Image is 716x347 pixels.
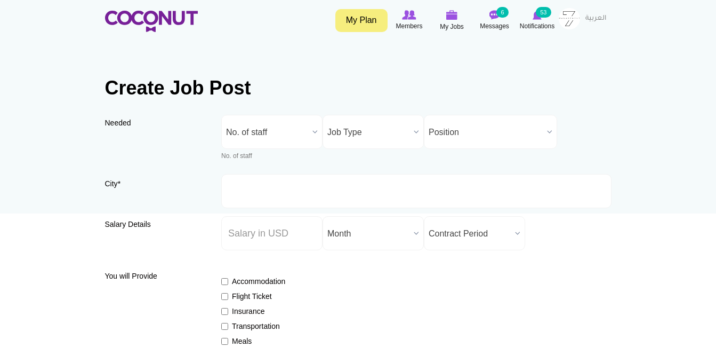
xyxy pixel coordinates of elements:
[516,8,559,33] a: Notifications Notifications 53
[580,8,612,29] a: العربية
[105,119,131,127] span: Needed
[221,216,323,250] input: Salary in USD
[446,10,458,20] img: My Jobs
[431,8,473,33] a: My Jobs My Jobs
[335,9,388,32] a: My Plan
[520,21,554,31] span: Notifications
[480,21,509,31] span: Messages
[105,178,206,196] label: City
[226,115,308,149] span: No. of staff
[118,179,120,188] span: This field is required.
[429,115,543,149] span: Position
[105,77,612,99] h1: Create Job Post
[496,7,508,18] small: 6
[221,276,299,287] label: Accommodation
[221,152,323,161] div: No. of staff
[489,10,500,20] img: Messages
[105,11,198,32] img: Home
[221,291,299,302] label: Flight Ticket
[473,8,516,33] a: Messages Messages 6
[327,217,409,251] span: Month
[221,306,299,317] label: Insurance
[221,278,228,285] input: Accommodation
[221,293,228,300] input: Flight Ticket
[536,7,551,18] small: 53
[105,220,151,228] span: Salary Details
[221,323,228,330] input: Transportation
[327,115,409,149] span: Job Type
[429,217,511,251] span: Contract Period
[388,8,431,33] a: Browse Members Members
[396,21,422,31] span: Members
[221,338,228,345] input: Meals
[533,10,542,20] img: Notifications
[221,321,299,332] label: Transportation
[105,271,206,281] label: You will Provide
[440,21,464,32] span: My Jobs
[221,308,228,315] input: Insurance
[221,336,299,346] label: Meals
[402,10,416,20] img: Browse Members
